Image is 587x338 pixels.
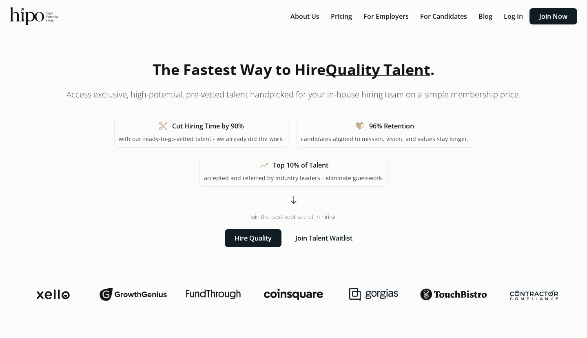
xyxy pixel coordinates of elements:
a: Blog [474,12,499,21]
h1: Cut Hiring Time by 90% [172,121,244,131]
h1: The Fastest Way to Hire . [153,59,434,81]
a: Pricing [326,12,359,21]
button: For Employers [359,8,414,24]
span: arrow_cool_down [289,195,299,205]
button: About Us [286,8,324,24]
a: Log In [499,12,529,21]
a: Join Now [529,12,577,21]
a: About Us [286,12,326,21]
img: contractor-compliance-logo [510,289,558,300]
img: fundthrough-logo [186,289,241,299]
img: coinsquare-logo [264,289,323,300]
button: Join Now [529,8,577,24]
span: Quality Talent [326,60,430,80]
span: trending_up [259,160,269,170]
span: heart_check [355,121,365,131]
button: Pricing [326,8,357,24]
a: For Candidates [415,12,474,21]
p: candidates aligned to mission, vision, and values stay longer. [301,135,469,143]
p: accepted and referred by industry leaders - eliminate guesswork. [204,174,383,182]
h1: 96% Retention [369,121,414,131]
img: official-logo [10,7,58,25]
button: For Candidates [415,8,472,24]
p: Access exclusive, high-potential, pre-vetted talent handpicked for your in-house hiring team on a... [66,89,521,100]
button: Log In [499,8,528,24]
h1: Top 10% of Talent [273,160,328,170]
button: Hire Quality [225,229,281,247]
button: Join Talent Waitlist [286,229,362,247]
img: gorgias-logo [349,288,398,301]
span: content_cut [158,121,168,131]
button: Blog [474,8,497,24]
p: with our ready-to-go-vetted talent - we already did the work. [119,135,284,143]
img: xello-logo [37,289,70,299]
img: growthgenius-logo [100,286,166,303]
span: Join the best kept secret in hiring. [250,213,337,221]
img: touchbistro-logo [420,288,487,301]
a: For Employers [359,12,415,21]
